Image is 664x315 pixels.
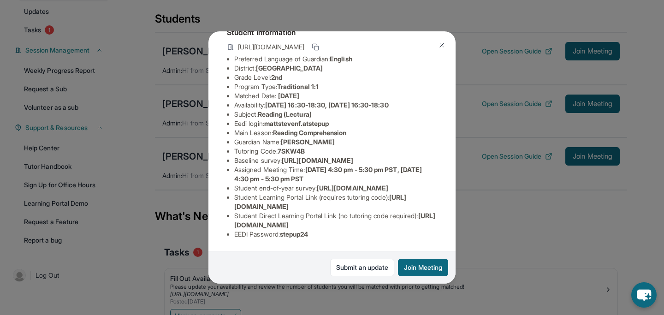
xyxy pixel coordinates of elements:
a: Submit an update [330,259,394,276]
span: 2nd [271,73,282,81]
img: Close Icon [438,42,445,49]
li: Tutoring Code : [234,147,437,156]
span: [GEOGRAPHIC_DATA] [256,64,323,72]
li: Student Direct Learning Portal Link (no tutoring code required) : [234,211,437,230]
span: [URL][DOMAIN_NAME] [317,184,388,192]
li: Eedi login : [234,119,437,128]
span: Reading Comprehension [273,129,346,137]
span: [PERSON_NAME] [281,138,335,146]
li: Assigned Meeting Time : [234,165,437,184]
li: Student Learning Portal Link (requires tutoring code) : [234,193,437,211]
span: mattstevenf.atstepup [264,119,329,127]
li: District: [234,64,437,73]
span: stepup24 [280,230,308,238]
span: 7SKW4B [278,147,305,155]
button: chat-button [631,282,657,308]
li: EEDI Password : [234,230,437,239]
li: Matched Date: [234,91,437,101]
li: Student end-of-year survey : [234,184,437,193]
li: Grade Level: [234,73,437,82]
li: Baseline survey : [234,156,437,165]
li: Main Lesson : [234,128,437,137]
li: Guardian Name : [234,137,437,147]
span: Traditional 1:1 [277,83,319,90]
button: Join Meeting [398,259,448,276]
span: [DATE] [278,92,299,100]
span: [URL][DOMAIN_NAME] [282,156,353,164]
span: English [330,55,352,63]
li: Preferred Language of Guardian: [234,54,437,64]
span: [DATE] 4:30 pm - 5:30 pm PST, [DATE] 4:30 pm - 5:30 pm PST [234,166,422,183]
h4: Student Information [227,27,437,38]
li: Subject : [234,110,437,119]
span: Reading (Lectura) [258,110,312,118]
span: [DATE] 16:30-18:30, [DATE] 16:30-18:30 [265,101,389,109]
button: Copy link [310,42,321,53]
span: [URL][DOMAIN_NAME] [238,42,304,52]
li: Availability: [234,101,437,110]
li: Program Type: [234,82,437,91]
